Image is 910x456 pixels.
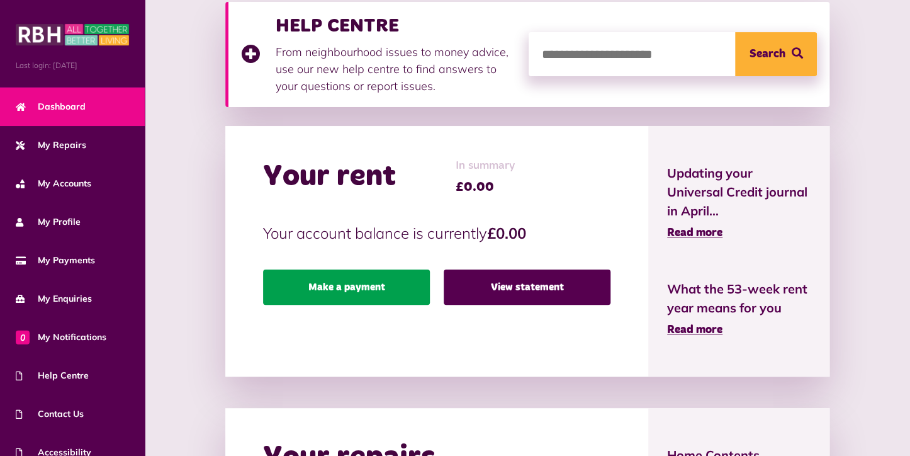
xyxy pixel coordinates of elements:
[16,60,129,71] span: Last login: [DATE]
[276,43,516,94] p: From neighbourhood issues to money advice, use our new help centre to find answers to your questi...
[263,159,396,195] h2: Your rent
[263,270,430,305] a: Make a payment
[667,324,722,336] span: Read more
[16,331,106,344] span: My Notifications
[735,32,817,76] button: Search
[263,222,610,244] p: Your account balance is currently
[276,14,516,37] h3: HELP CENTRE
[444,270,610,305] a: View statement
[16,139,86,152] span: My Repairs
[16,330,30,344] span: 0
[456,178,515,197] span: £0.00
[16,369,89,382] span: Help Centre
[749,32,785,76] span: Search
[16,254,95,267] span: My Payments
[456,157,515,174] span: In summary
[667,280,811,339] a: What the 53-week rent year means for you Read more
[16,22,129,47] img: MyRBH
[667,227,722,239] span: Read more
[667,164,811,242] a: Updating your Universal Credit journal in April... Read more
[16,292,92,305] span: My Enquiries
[16,177,91,190] span: My Accounts
[16,215,81,229] span: My Profile
[16,408,84,421] span: Contact Us
[667,280,811,317] span: What the 53-week rent year means for you
[667,164,811,220] span: Updating your Universal Credit journal in April...
[487,224,526,242] strong: £0.00
[16,100,86,113] span: Dashboard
